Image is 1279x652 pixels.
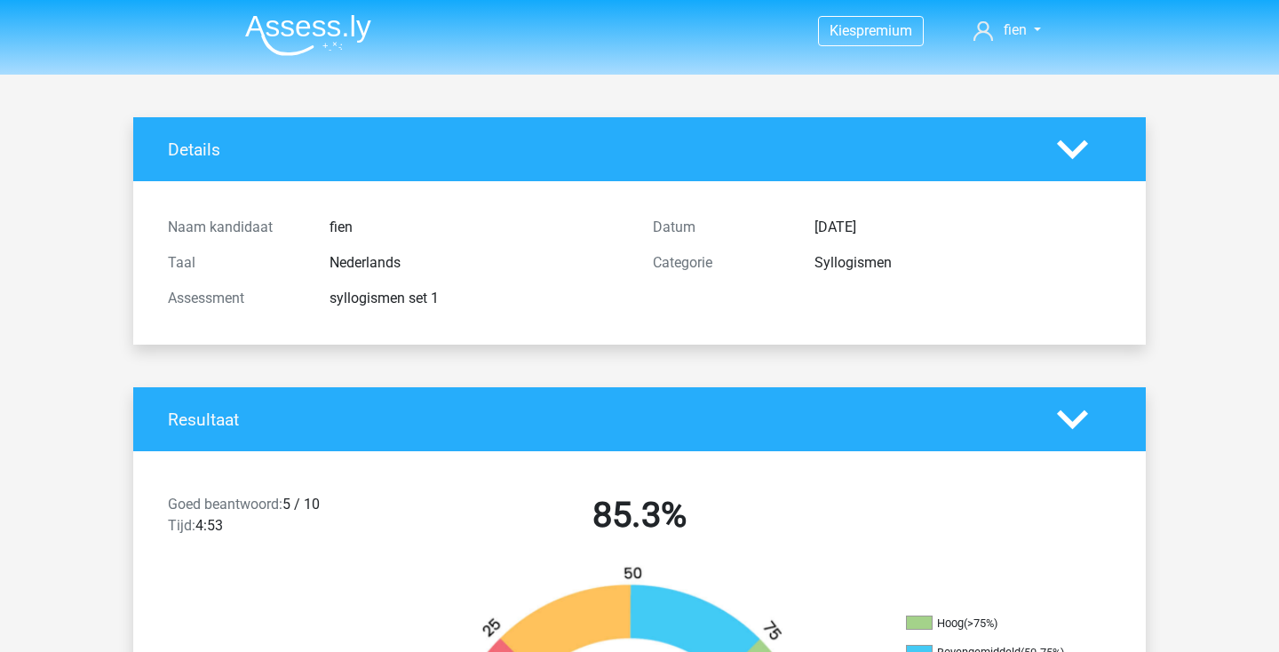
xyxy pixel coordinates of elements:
h4: Resultaat [168,409,1030,430]
div: Nederlands [316,252,639,274]
div: Categorie [639,252,801,274]
span: Goed beantwoord: [168,496,282,513]
div: Datum [639,217,801,238]
li: Hoog [906,616,1084,632]
div: Syllogismen [801,252,1124,274]
h4: Details [168,139,1030,160]
span: premium [856,22,912,39]
div: [DATE] [801,217,1124,238]
img: Assessly [245,14,371,56]
div: 5 / 10 4:53 [155,494,397,544]
span: Tijd: [168,517,195,534]
span: fien [1004,21,1027,38]
div: Taal [155,252,316,274]
a: Kiespremium [819,19,923,43]
div: fien [316,217,639,238]
div: Assessment [155,288,316,309]
div: Naam kandidaat [155,217,316,238]
div: syllogismen set 1 [316,288,639,309]
span: Kies [830,22,856,39]
a: fien [966,20,1048,41]
h2: 85.3% [410,494,869,537]
div: (>75%) [964,616,997,630]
